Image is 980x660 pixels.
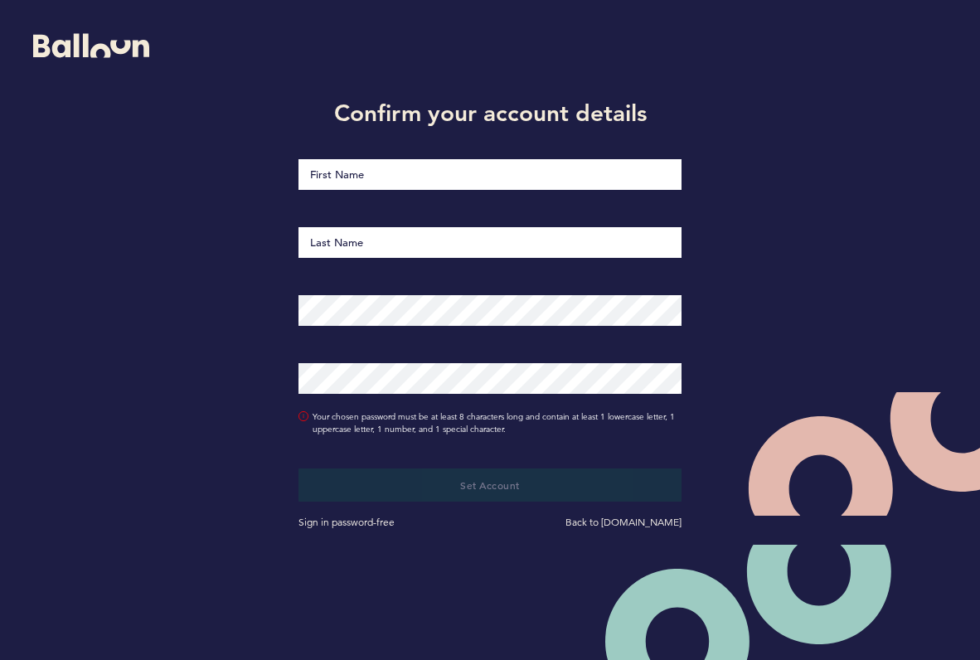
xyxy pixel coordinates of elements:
small: Your chosen password must be at least 8 characters long and contain at least 1 lowercase letter, ... [313,410,682,435]
button: Set Account [298,468,682,502]
h1: Confirm your account details [286,96,695,129]
span: Set Account [460,478,520,492]
input: Password [298,295,682,326]
input: Confirm Password [298,363,682,394]
input: First Name [298,159,682,190]
a: Sign in password-free [298,516,395,528]
a: Back to [DOMAIN_NAME] [565,516,682,528]
input: Last Name [298,227,682,258]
